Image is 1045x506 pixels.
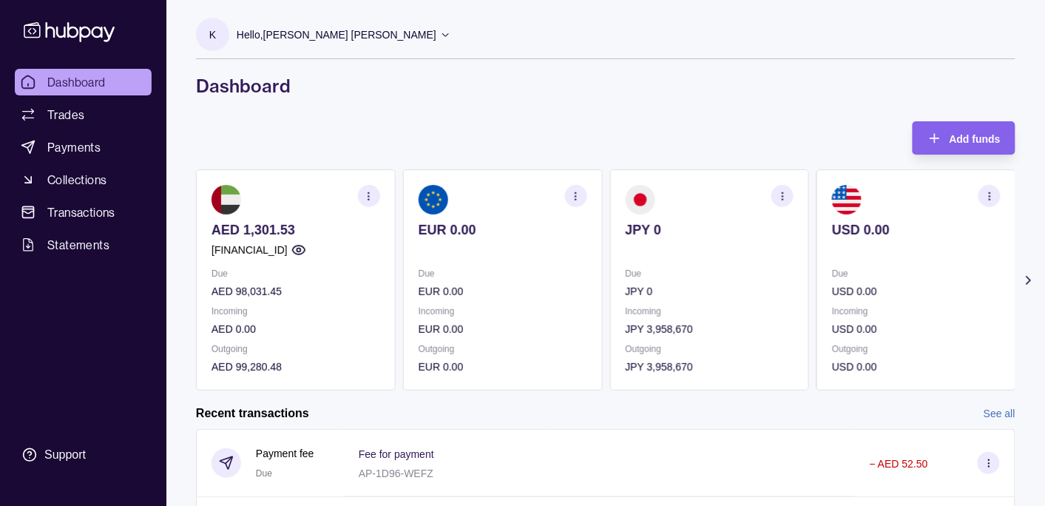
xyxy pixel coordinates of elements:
[15,134,152,161] a: Payments
[626,283,794,300] p: JPY 0
[212,283,380,300] p: AED 98,031.45
[47,106,84,124] span: Trades
[44,447,86,463] div: Support
[212,303,380,320] p: Incoming
[626,185,655,215] img: jp
[212,222,380,238] p: AED 1,301.53
[15,69,152,95] a: Dashboard
[419,321,587,337] p: EUR 0.00
[626,266,794,282] p: Due
[832,303,1001,320] p: Incoming
[870,458,928,470] p: − AED 52.50
[832,341,1001,357] p: Outgoing
[256,468,272,479] span: Due
[913,121,1015,155] button: Add funds
[15,166,152,193] a: Collections
[47,236,109,254] span: Statements
[419,359,587,375] p: EUR 0.00
[212,266,380,282] p: Due
[237,27,436,43] p: Hello, [PERSON_NAME] [PERSON_NAME]
[832,283,1001,300] p: USD 0.00
[212,359,380,375] p: AED 99,280.48
[47,138,101,156] span: Payments
[626,341,794,357] p: Outgoing
[212,242,288,258] p: [FINANCIAL_ID]
[196,405,309,422] h2: Recent transactions
[419,341,587,357] p: Outgoing
[47,73,106,91] span: Dashboard
[832,222,1001,238] p: USD 0.00
[209,27,216,43] p: K
[950,133,1001,145] span: Add funds
[626,222,794,238] p: JPY 0
[47,171,106,189] span: Collections
[15,232,152,258] a: Statements
[419,222,587,238] p: EUR 0.00
[419,283,587,300] p: EUR 0.00
[359,468,433,479] p: AP-1D96-WEFZ
[256,445,314,462] p: Payment fee
[212,321,380,337] p: AED 0.00
[359,448,434,460] p: Fee for payment
[832,321,1001,337] p: USD 0.00
[626,303,794,320] p: Incoming
[832,359,1001,375] p: USD 0.00
[419,266,587,282] p: Due
[984,405,1015,422] a: See all
[47,203,115,221] span: Transactions
[15,199,152,226] a: Transactions
[419,185,448,215] img: eu
[832,266,1001,282] p: Due
[212,185,241,215] img: ae
[419,303,587,320] p: Incoming
[626,321,794,337] p: JPY 3,958,670
[15,101,152,128] a: Trades
[626,359,794,375] p: JPY 3,958,670
[832,185,862,215] img: us
[212,341,380,357] p: Outgoing
[15,439,152,470] a: Support
[196,74,1015,98] h1: Dashboard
